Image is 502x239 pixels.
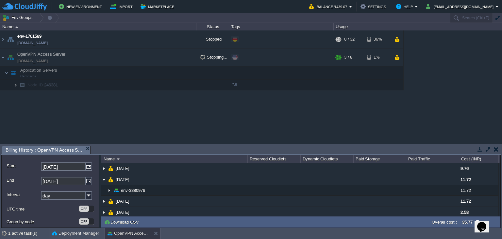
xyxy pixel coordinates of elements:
div: Dynamic Cloudlets [301,155,353,163]
span: 11.72 [460,177,471,182]
div: Stopped [196,30,229,48]
img: AMDAwAAAACH5BAEAAAAALAAAAAABAAEAAAICRAEAOw== [117,158,120,160]
a: OpenVPN Access Server [17,51,65,58]
label: 35.77 [462,220,473,225]
div: 0 / 32 [344,30,355,48]
img: AMDAwAAAACH5BAEAAAAALAAAAAABAAEAAAICRAEAOw== [101,174,107,185]
span: 11.72 [460,188,471,193]
img: AMDAwAAAACH5BAEAAAAALAAAAAABAAEAAAICRAEAOw== [18,80,27,90]
img: AMDAwAAAACH5BAEAAAAALAAAAAABAAEAAAICRAEAOw== [108,163,113,174]
span: [DOMAIN_NAME] [17,40,48,46]
iframe: chat widget [475,213,495,232]
img: AMDAwAAAACH5BAEAAAAALAAAAAABAAEAAAICRAEAOw== [108,207,113,218]
div: Paid Storage [354,155,406,163]
div: 1% [367,48,388,66]
img: AMDAwAAAACH5BAEAAAAALAAAAAABAAEAAAICRAEAOw== [101,163,107,174]
span: 246381 [27,82,59,88]
img: AMDAwAAAACH5BAEAAAAALAAAAAABAAEAAAICRAEAOw== [108,174,113,185]
div: Name [102,155,247,163]
img: AMDAwAAAACH5BAEAAAAALAAAAAABAAEAAAICRAEAOw== [15,26,18,28]
button: New Environment [59,3,104,10]
button: Deployment Manager [52,230,99,237]
img: AMDAwAAAACH5BAEAAAAALAAAAAABAAEAAAICRAEAOw== [101,196,107,207]
img: AMDAwAAAACH5BAEAAAAALAAAAAABAAEAAAICRAEAOw== [5,66,8,80]
div: Cost (INR) [460,155,498,163]
img: AMDAwAAAACH5BAEAAAAALAAAAAABAAEAAAICRAEAOw== [108,196,113,207]
span: Application Servers [20,67,58,73]
a: [DOMAIN_NAME] [17,58,48,64]
a: [DATE] [115,210,130,215]
span: 2.58 [460,210,469,215]
button: Env Groups [2,13,35,22]
div: Status [197,23,229,30]
a: Node ID:246381 [27,82,59,88]
div: OFF [79,218,89,225]
label: End [7,177,40,184]
img: AMDAwAAAACH5BAEAAAAALAAAAAABAAEAAAICRAEAOw== [6,30,15,48]
a: env-3380976 [120,188,146,193]
label: Interval [7,191,40,198]
img: AMDAwAAAACH5BAEAAAAALAAAAAABAAEAAAICRAEAOw== [0,30,6,48]
a: [DATE] [115,177,130,182]
img: AMDAwAAAACH5BAEAAAAALAAAAAABAAEAAAICRAEAOw== [14,80,18,90]
button: Help [396,3,415,10]
a: env-1701589 [17,33,42,40]
div: Name [1,23,196,30]
a: [DATE] [115,198,130,204]
img: AMDAwAAAACH5BAEAAAAALAAAAAABAAEAAAICRAEAOw== [0,48,6,66]
span: Node ID: [27,83,44,87]
button: Settings [360,3,388,10]
div: Tags [229,23,333,30]
img: AMDAwAAAACH5BAEAAAAALAAAAAABAAEAAAICRAEAOw== [101,207,107,218]
label: Start [7,162,40,169]
img: AMDAwAAAACH5BAEAAAAALAAAAAABAAEAAAICRAEAOw== [113,185,119,195]
button: Balance ₹439.07 [309,3,349,10]
span: 9.76 [460,166,469,171]
label: Overall cost : [432,220,457,225]
label: UTC time [7,206,78,212]
span: Stopping... [200,55,227,60]
div: Usage [334,23,403,30]
img: AMDAwAAAACH5BAEAAAAALAAAAAABAAEAAAICRAEAOw== [9,66,18,80]
span: Centosvps [20,74,36,78]
span: 7.6 [232,83,237,86]
button: [EMAIL_ADDRESS][DOMAIN_NAME] [426,3,495,10]
div: Reserved Cloudlets [248,155,300,163]
div: 36% [367,30,388,48]
div: OFF [79,206,89,212]
img: CloudJiffy [2,3,47,11]
img: AMDAwAAAACH5BAEAAAAALAAAAAABAAEAAAICRAEAOw== [6,48,15,66]
div: 3 / 8 [344,48,352,66]
div: Paid Traffic [407,155,459,163]
a: [DATE] [115,166,130,171]
button: Marketplace [141,3,176,10]
span: 11.72 [460,199,471,204]
div: 1 active task(s) [8,228,49,239]
span: Billing History : OpenVPN Access Server [6,146,84,154]
button: Download CSV [104,219,141,225]
button: OpenVPN Access Server [108,230,149,237]
a: Application ServersCentosvps [20,68,58,73]
button: Import [110,3,135,10]
img: AMDAwAAAACH5BAEAAAAALAAAAAABAAEAAAICRAEAOw== [107,185,112,195]
label: Group by node [7,218,78,225]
